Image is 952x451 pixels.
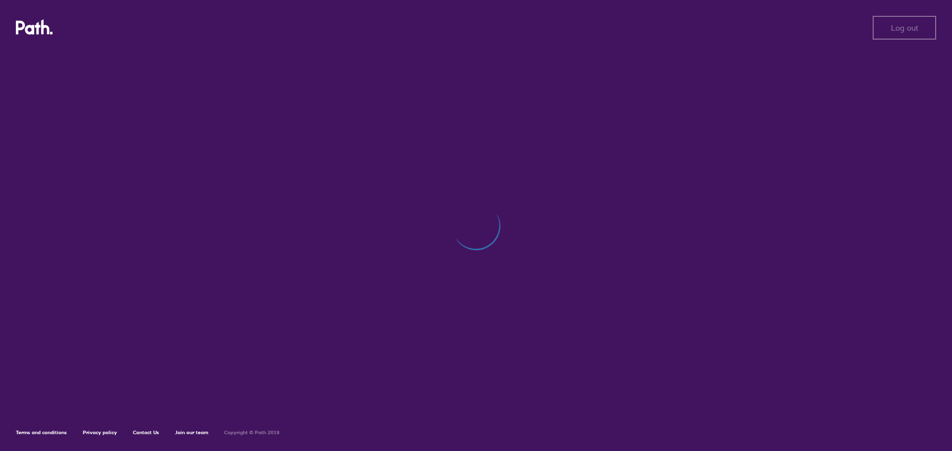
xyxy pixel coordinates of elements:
[16,429,67,436] a: Terms and conditions
[83,429,117,436] a: Privacy policy
[873,16,936,40] button: Log out
[891,23,918,32] span: Log out
[175,429,208,436] a: Join our team
[224,430,280,436] h6: Copyright © Path 2018
[133,429,159,436] a: Contact Us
